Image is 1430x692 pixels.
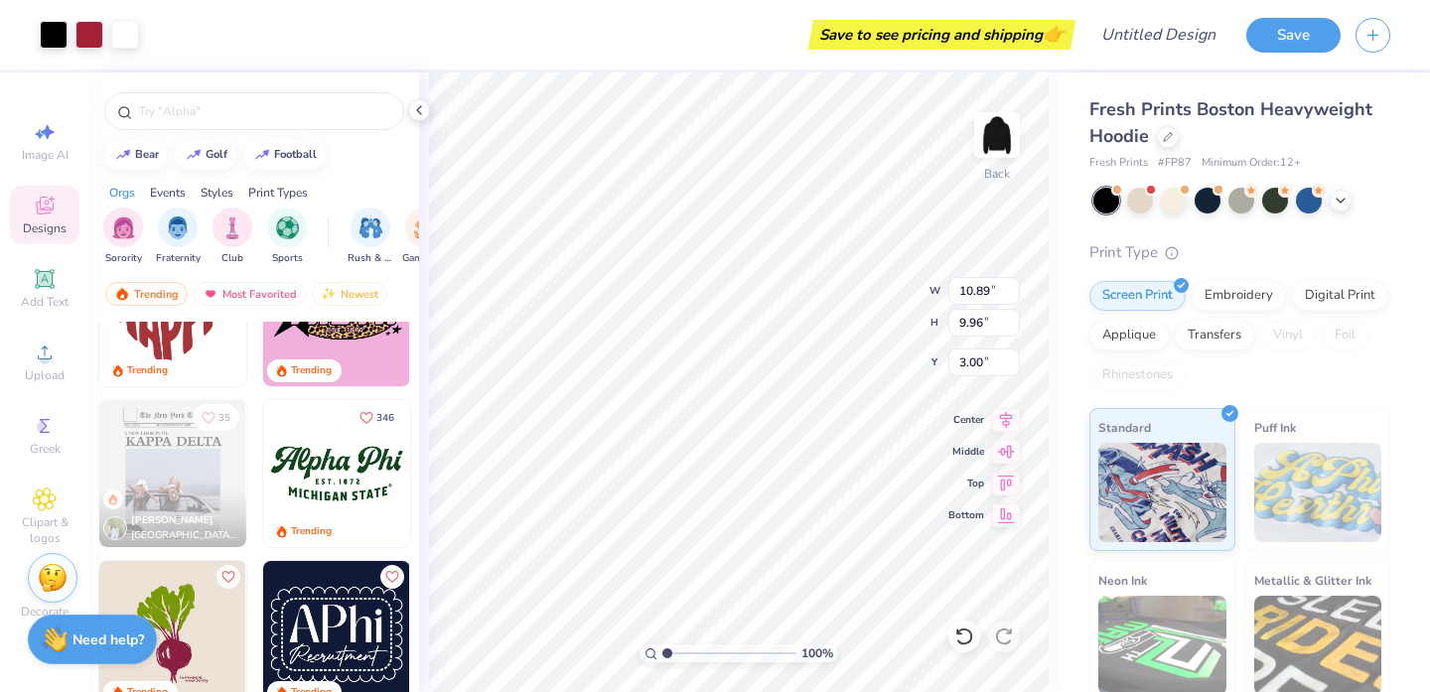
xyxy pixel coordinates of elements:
[137,101,391,121] input: Try "Alpha"
[131,513,214,527] span: [PERSON_NAME]
[1322,321,1368,350] div: Foil
[1043,22,1065,46] span: 👉
[105,251,142,266] span: Sorority
[1254,417,1296,438] span: Puff Ink
[948,508,984,522] span: Bottom
[1089,97,1372,148] span: Fresh Prints Boston Heavyweight Hoodie
[351,404,403,431] button: Like
[194,282,306,306] div: Most Favorited
[156,208,201,266] button: filter button
[984,165,1010,183] div: Back
[1254,570,1371,591] span: Metallic & Glitter Ink
[248,184,308,202] div: Print Types
[103,516,127,540] img: Avatar
[112,216,135,239] img: Sorority Image
[131,528,238,543] span: [GEOGRAPHIC_DATA], [GEOGRAPHIC_DATA][US_STATE]
[348,208,393,266] button: filter button
[1192,281,1286,311] div: Embroidery
[1098,417,1151,438] span: Standard
[218,413,230,423] span: 35
[1098,443,1226,542] img: Standard
[186,149,202,161] img: trend_line.gif
[291,363,332,378] div: Trending
[114,287,130,301] img: trending.gif
[25,367,65,383] span: Upload
[30,441,61,457] span: Greek
[1089,281,1186,311] div: Screen Print
[813,20,1071,50] div: Save to see pricing and shipping
[409,400,556,547] img: e9359b61-4979-43b2-b67e-bebd332b6cfa
[105,282,188,306] div: Trending
[213,208,252,266] div: filter for Club
[245,400,392,547] img: 54f4a0fe-9b6d-4cd2-8155-921784fb96a7
[216,565,240,589] button: Like
[21,604,69,620] span: Decorate
[1089,241,1390,264] div: Print Type
[801,644,833,662] span: 100 %
[267,208,307,266] div: filter for Sports
[263,400,410,547] img: 509aa579-d1dd-4753-a2ca-fe6b9b3d7ce7
[1292,281,1388,311] div: Digital Print
[156,251,201,266] span: Fraternity
[348,251,393,266] span: Rush & Bid
[103,208,143,266] div: filter for Sorority
[267,208,307,266] button: filter button
[213,208,252,266] button: filter button
[291,524,332,539] div: Trending
[115,149,131,161] img: trend_line.gif
[23,220,67,236] span: Designs
[977,115,1017,155] img: Back
[135,149,159,160] div: bear
[1085,15,1231,55] input: Untitled Design
[402,208,448,266] div: filter for Game Day
[243,140,326,170] button: football
[203,287,218,301] img: most_fav.gif
[276,216,299,239] img: Sports Image
[22,147,69,163] span: Image AI
[104,140,168,170] button: bear
[206,149,227,160] div: golf
[221,251,243,266] span: Club
[359,216,382,239] img: Rush & Bid Image
[1098,570,1147,591] span: Neon Ink
[1254,443,1382,542] img: Puff Ink
[1175,321,1254,350] div: Transfers
[99,400,246,547] img: 14935fd3-4091-43ef-bfed-d4f006f2b956
[1089,321,1169,350] div: Applique
[254,149,270,161] img: trend_line.gif
[1158,155,1192,172] span: # FP87
[72,630,144,649] strong: Need help?
[402,208,448,266] button: filter button
[1202,155,1301,172] span: Minimum Order: 12 +
[321,287,337,301] img: Newest.gif
[103,208,143,266] button: filter button
[1246,18,1341,53] button: Save
[380,565,404,589] button: Like
[948,477,984,490] span: Top
[221,216,243,239] img: Club Image
[948,445,984,459] span: Middle
[312,282,387,306] div: Newest
[167,216,189,239] img: Fraternity Image
[948,413,984,427] span: Center
[127,363,168,378] div: Trending
[274,149,317,160] div: football
[201,184,233,202] div: Styles
[10,514,79,546] span: Clipart & logos
[348,208,393,266] div: filter for Rush & Bid
[272,251,303,266] span: Sports
[1089,360,1186,390] div: Rhinestones
[1260,321,1316,350] div: Vinyl
[414,216,437,239] img: Game Day Image
[402,251,448,266] span: Game Day
[1089,155,1148,172] span: Fresh Prints
[150,184,186,202] div: Events
[193,404,239,431] button: Like
[109,184,135,202] div: Orgs
[175,140,236,170] button: golf
[376,413,394,423] span: 346
[156,208,201,266] div: filter for Fraternity
[21,294,69,310] span: Add Text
